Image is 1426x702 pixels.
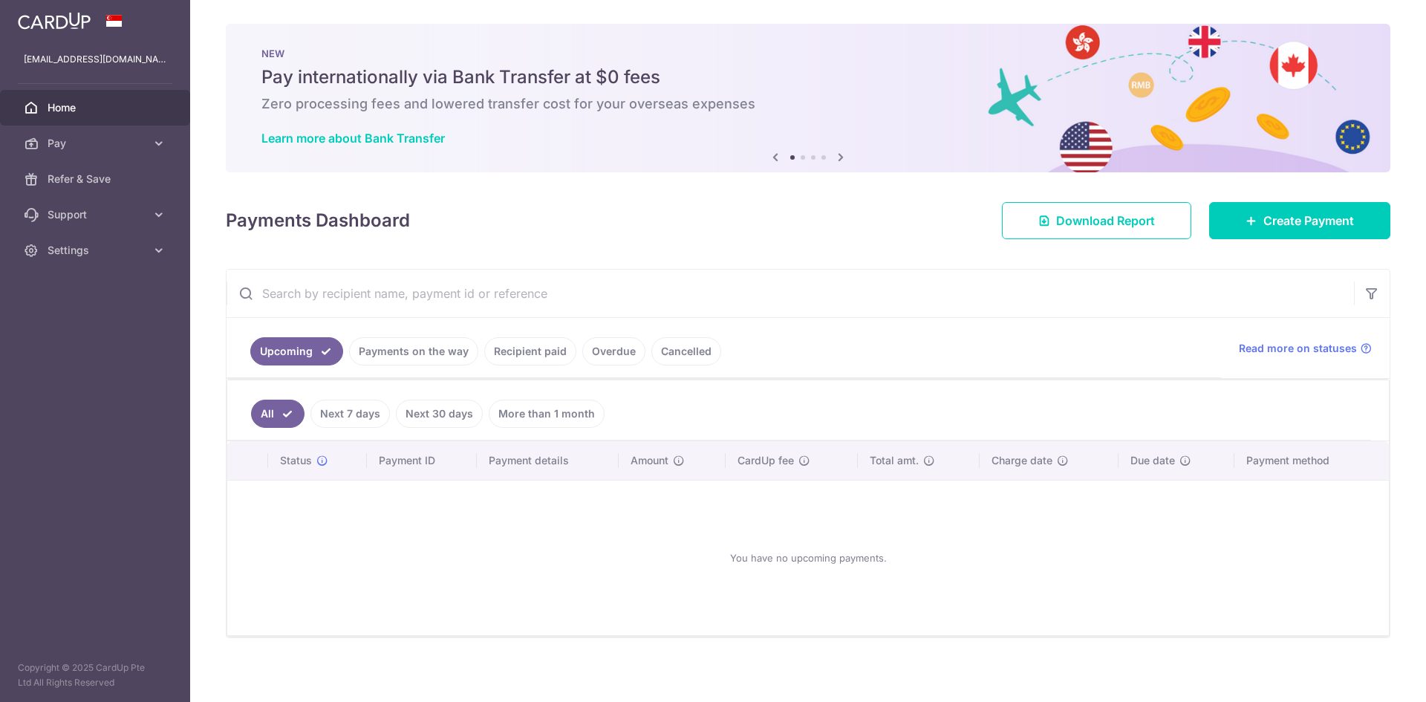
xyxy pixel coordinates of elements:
span: Read more on statuses [1239,341,1357,356]
span: Home [48,100,146,115]
span: Pay [48,136,146,151]
p: NEW [261,48,1355,59]
img: CardUp [18,12,91,30]
span: Charge date [992,453,1052,468]
h6: Zero processing fees and lowered transfer cost for your overseas expenses [261,95,1355,113]
a: Create Payment [1209,202,1390,239]
div: You have no upcoming payments. [245,493,1371,623]
img: Bank transfer banner [226,24,1390,172]
a: Upcoming [250,337,343,365]
a: Next 30 days [396,400,483,428]
a: Read more on statuses [1239,341,1372,356]
th: Payment method [1234,441,1389,480]
span: Amount [631,453,668,468]
a: Learn more about Bank Transfer [261,131,445,146]
a: Next 7 days [310,400,390,428]
span: Refer & Save [48,172,146,186]
span: Status [280,453,312,468]
span: Download Report [1056,212,1155,230]
a: Recipient paid [484,337,576,365]
h4: Payments Dashboard [226,207,410,234]
a: Download Report [1002,202,1191,239]
span: Due date [1130,453,1175,468]
span: Settings [48,243,146,258]
a: More than 1 month [489,400,605,428]
span: Create Payment [1263,212,1354,230]
th: Payment details [477,441,619,480]
p: [EMAIL_ADDRESS][DOMAIN_NAME] [24,52,166,67]
a: Cancelled [651,337,721,365]
span: CardUp fee [738,453,794,468]
span: Total amt. [870,453,919,468]
h5: Pay internationally via Bank Transfer at $0 fees [261,65,1355,89]
th: Payment ID [367,441,477,480]
span: Support [48,207,146,222]
input: Search by recipient name, payment id or reference [227,270,1354,317]
a: Payments on the way [349,337,478,365]
a: Overdue [582,337,645,365]
a: All [251,400,305,428]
